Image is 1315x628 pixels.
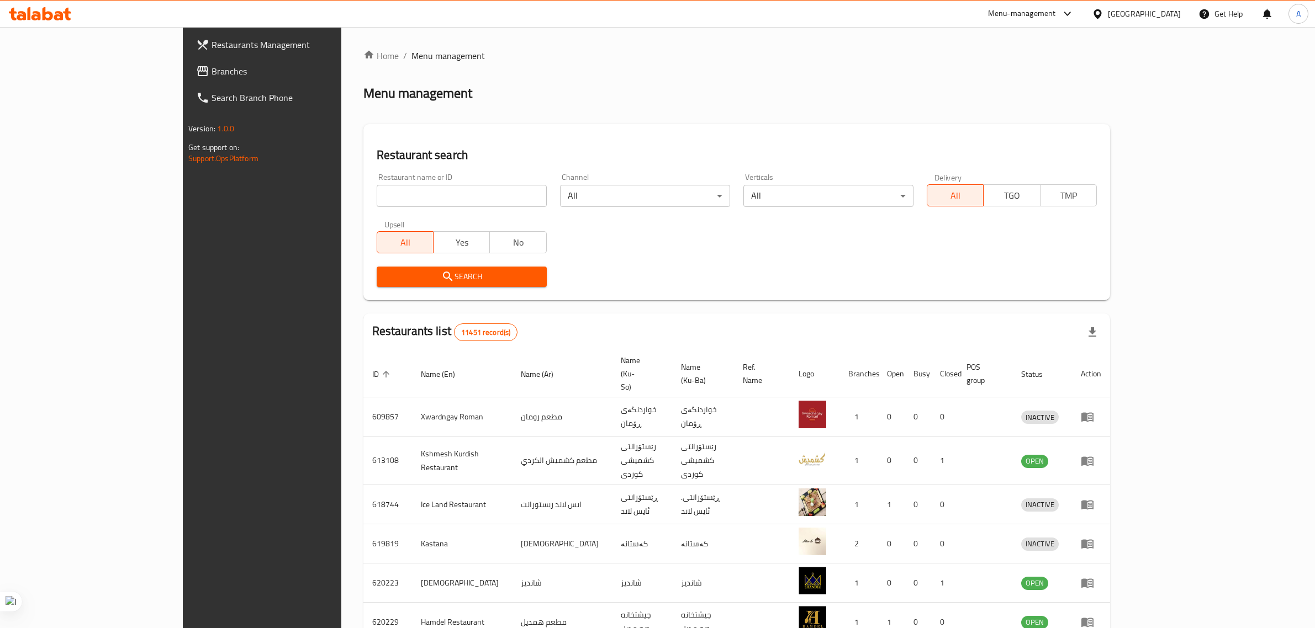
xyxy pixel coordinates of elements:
[1021,455,1048,467] span: OPEN
[1296,8,1301,20] span: A
[743,185,913,207] div: All
[878,485,905,524] td: 1
[1081,410,1101,423] div: Menu
[927,184,984,206] button: All
[1108,8,1181,20] div: [GEOGRAPHIC_DATA]
[839,524,878,563] td: 2
[512,485,612,524] td: ايس لاند ريستورانت
[188,140,239,155] span: Get support on:
[1021,498,1059,512] div: INACTIVE
[931,397,958,437] td: 0
[512,437,612,485] td: مطعم كشميش الكردي
[931,563,958,603] td: 1
[905,524,931,563] td: 0
[363,49,1110,62] nav: breadcrumb
[382,235,429,251] span: All
[905,350,931,397] th: Busy
[411,49,485,62] span: Menu management
[187,58,403,84] a: Branches
[217,121,234,136] span: 1.0.0
[967,360,999,387] span: POS group
[489,231,546,253] button: No
[212,65,394,78] span: Branches
[905,485,931,524] td: 0
[377,267,547,287] button: Search
[931,485,958,524] td: 0
[412,397,512,437] td: Xwardngay Roman
[212,38,394,51] span: Restaurants Management
[377,147,1097,163] h2: Restaurant search
[621,354,659,393] span: Name (Ku-So)
[433,231,490,253] button: Yes
[681,360,721,387] span: Name (Ku-Ba)
[188,151,258,166] a: Support.OpsPlatform
[839,437,878,485] td: 1
[372,368,393,381] span: ID
[1081,498,1101,511] div: Menu
[878,563,905,603] td: 0
[839,485,878,524] td: 1
[187,31,403,58] a: Restaurants Management
[932,188,979,204] span: All
[905,397,931,437] td: 0
[934,173,962,181] label: Delivery
[212,91,394,104] span: Search Branch Phone
[905,437,931,485] td: 0
[983,184,1040,206] button: TGO
[512,524,612,563] td: [DEMOGRAPHIC_DATA]
[385,270,538,284] span: Search
[612,397,672,437] td: خواردنگەی ڕۆمان
[512,563,612,603] td: شانديز
[1081,454,1101,467] div: Menu
[412,524,512,563] td: Kastana
[187,84,403,111] a: Search Branch Phone
[799,567,826,594] img: Shandiz
[412,485,512,524] td: Ice Land Restaurant
[790,350,839,397] th: Logo
[1021,498,1059,511] span: INACTIVE
[988,188,1036,204] span: TGO
[455,327,517,338] span: 11451 record(s)
[512,397,612,437] td: مطعم رومان
[931,350,958,397] th: Closed
[1081,576,1101,589] div: Menu
[403,49,407,62] li: /
[931,524,958,563] td: 0
[377,231,434,253] button: All
[412,563,512,603] td: [DEMOGRAPHIC_DATA]
[878,397,905,437] td: 0
[612,563,672,603] td: شانديز
[988,7,1056,20] div: Menu-management
[438,235,485,251] span: Yes
[421,368,469,381] span: Name (En)
[612,437,672,485] td: رێستۆرانتی کشمیشى كوردى
[672,563,734,603] td: شانديز
[905,563,931,603] td: 0
[931,437,958,485] td: 1
[799,445,826,472] img: Kshmesh Kurdish Restaurant
[839,397,878,437] td: 1
[799,528,826,555] img: Kastana
[612,524,672,563] td: کەستانە
[521,368,568,381] span: Name (Ar)
[672,524,734,563] td: کەستانە
[878,350,905,397] th: Open
[799,401,826,428] img: Xwardngay Roman
[839,563,878,603] td: 1
[1021,537,1059,550] span: INACTIVE
[1045,188,1092,204] span: TMP
[612,485,672,524] td: ڕێستۆرانتی ئایس لاند
[878,437,905,485] td: 0
[1021,411,1059,424] span: INACTIVE
[188,121,215,136] span: Version:
[1021,368,1057,381] span: Status
[672,397,734,437] td: خواردنگەی ڕۆمان
[363,84,472,102] h2: Menu management
[799,488,826,516] img: Ice Land Restaurant
[454,323,517,341] div: Total records count
[1079,319,1106,345] div: Export file
[494,235,542,251] span: No
[1021,577,1048,590] div: OPEN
